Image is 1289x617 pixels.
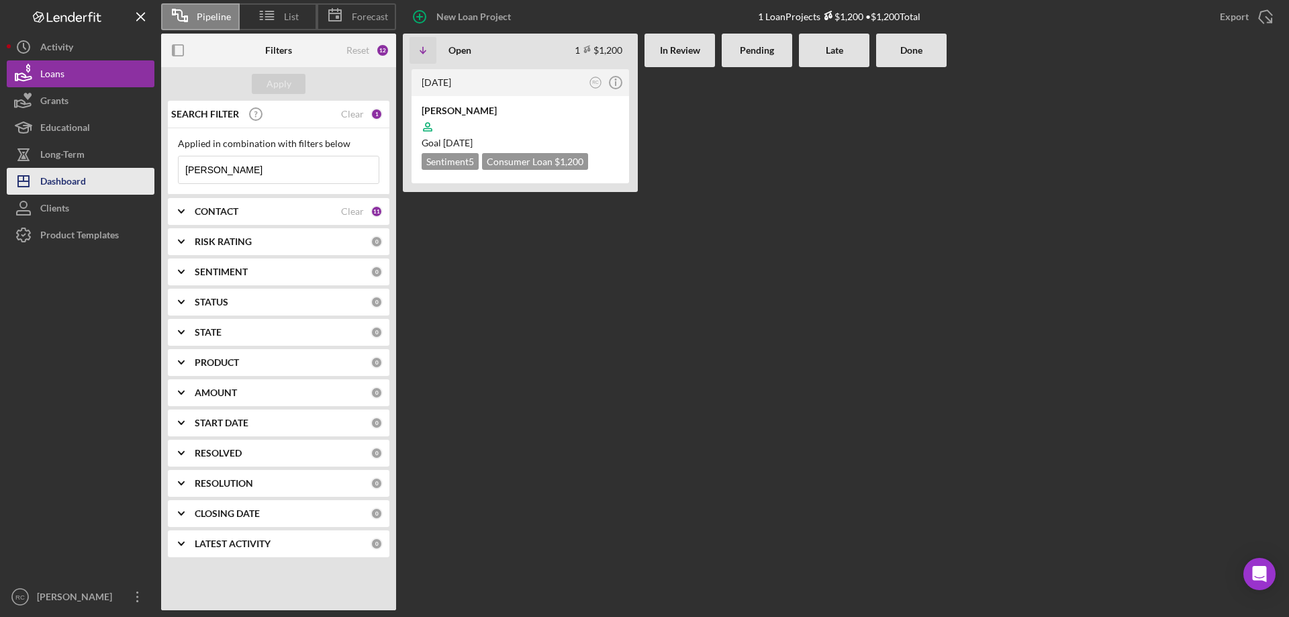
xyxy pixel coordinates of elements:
button: Activity [7,34,154,60]
span: Pipeline [197,11,231,22]
div: Consumer Loan [482,153,588,170]
div: 0 [371,236,383,248]
div: New Loan Project [436,3,511,30]
time: 2025-09-08 21:50 [422,77,451,88]
div: 0 [371,447,383,459]
b: SENTIMENT [195,267,248,277]
div: Applied in combination with filters below [178,138,379,149]
b: START DATE [195,418,248,428]
b: CLOSING DATE [195,508,260,519]
button: Dashboard [7,168,154,195]
b: AMOUNT [195,387,237,398]
div: 1 Loan Projects • $1,200 Total [758,11,920,22]
button: Loans [7,60,154,87]
div: 0 [371,417,383,429]
div: Clear [341,206,364,217]
button: RC [587,74,605,92]
div: Loans [40,60,64,91]
b: RISK RATING [195,236,252,247]
div: 0 [371,477,383,489]
div: Reset [346,45,369,56]
div: 0 [371,538,383,550]
time: 11/02/2025 [443,137,473,148]
button: RC[PERSON_NAME] [7,583,154,610]
button: Clients [7,195,154,222]
b: Filters [265,45,292,56]
div: 0 [371,266,383,278]
a: [DATE]RC[PERSON_NAME]Goal [DATE]Sentiment5Consumer Loan $1,200 [410,67,631,185]
button: New Loan Project [403,3,524,30]
b: PRODUCT [195,357,239,368]
div: Dashboard [40,168,86,198]
button: Grants [7,87,154,114]
div: Long-Term [40,141,85,171]
div: Open Intercom Messenger [1243,558,1276,590]
span: Forecast [352,11,388,22]
span: $1,200 [555,156,583,167]
span: List [284,11,299,22]
b: CONTACT [195,206,238,217]
text: RC [15,594,25,601]
div: [PERSON_NAME] [422,104,619,117]
b: SEARCH FILTER [171,109,239,120]
b: In Review [660,45,700,56]
b: Done [900,45,922,56]
div: 1 [371,108,383,120]
div: 12 [376,44,389,57]
div: Product Templates [40,222,119,252]
b: Late [826,45,843,56]
div: 0 [371,296,383,308]
div: 1 $1,200 [575,44,622,56]
b: RESOLUTION [195,478,253,489]
div: 0 [371,326,383,338]
div: 0 [371,508,383,520]
b: STATE [195,327,222,338]
div: 11 [371,205,383,218]
div: Sentiment 5 [422,153,479,170]
div: Export [1220,3,1249,30]
div: $1,200 [820,11,863,22]
button: Long-Term [7,141,154,168]
button: Product Templates [7,222,154,248]
div: 0 [371,387,383,399]
span: Goal [422,137,473,148]
div: Educational [40,114,90,144]
div: Clear [341,109,364,120]
div: Apply [267,74,291,94]
b: Pending [740,45,774,56]
button: Educational [7,114,154,141]
text: RC [592,80,599,85]
div: Grants [40,87,68,117]
b: STATUS [195,297,228,307]
div: [PERSON_NAME] [34,583,121,614]
b: Open [448,45,471,56]
b: RESOLVED [195,448,242,459]
button: Export [1206,3,1282,30]
div: Clients [40,195,69,225]
button: Apply [252,74,305,94]
div: Activity [40,34,73,64]
div: 0 [371,357,383,369]
b: LATEST ACTIVITY [195,538,271,549]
